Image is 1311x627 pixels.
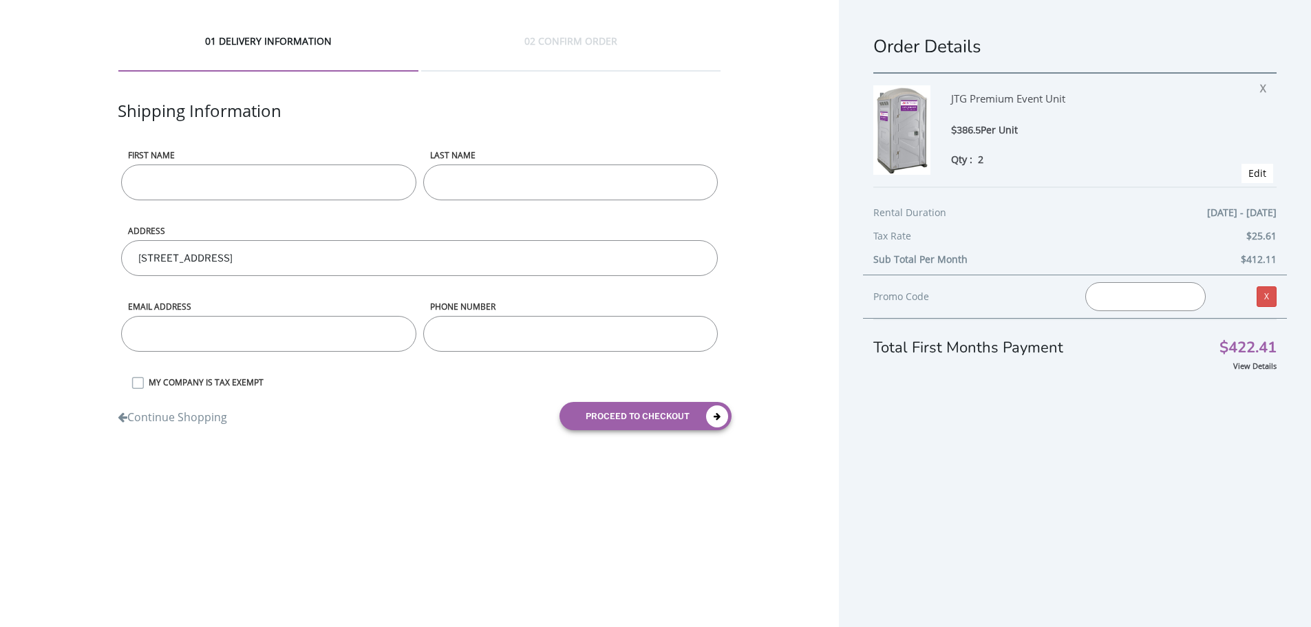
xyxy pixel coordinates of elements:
div: Qty : [951,152,1221,167]
a: Edit [1248,167,1266,180]
span: 2 [978,153,983,166]
div: Tax Rate [873,228,1277,251]
span: $25.61 [1246,228,1277,244]
button: proceed to checkout [559,402,732,430]
label: First name [121,149,416,161]
div: $386.5 [951,123,1221,138]
span: X [1260,77,1273,95]
span: $422.41 [1219,341,1277,355]
a: X [1257,286,1277,307]
a: View Details [1233,361,1277,371]
div: Promo Code [873,288,1065,305]
h1: Order Details [873,34,1277,59]
b: Sub Total Per Month [873,253,968,266]
b: $412.11 [1241,253,1277,266]
div: JTG Premium Event Unit [951,85,1221,123]
span: [DATE] - [DATE] [1207,204,1277,221]
div: Rental Duration [873,204,1277,228]
label: MY COMPANY IS TAX EXEMPT [142,376,721,388]
div: Shipping Information [118,99,721,149]
label: phone number [423,301,718,312]
div: 01 DELIVERY INFORMATION [118,34,418,72]
button: Live Chat [1256,572,1311,627]
a: Continue Shopping [118,403,227,425]
label: LAST NAME [423,149,718,161]
div: Total First Months Payment [873,319,1277,359]
div: 02 CONFIRM ORDER [421,34,721,72]
label: Email address [121,301,416,312]
span: Per Unit [981,123,1018,136]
